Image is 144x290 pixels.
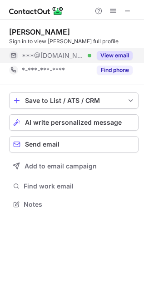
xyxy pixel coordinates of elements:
button: Notes [9,198,139,211]
div: Save to List / ATS / CRM [25,97,123,104]
div: [PERSON_NAME] [9,27,70,36]
span: AI write personalized message [25,119,122,126]
button: AI write personalized message [9,114,139,131]
span: Notes [24,200,135,209]
button: save-profile-one-click [9,92,139,109]
img: ContactOut v5.3.10 [9,5,64,16]
span: Send email [25,141,60,148]
button: Find work email [9,180,139,193]
span: Find work email [24,182,135,190]
button: Send email [9,136,139,153]
button: Reveal Button [97,51,133,60]
button: Reveal Button [97,66,133,75]
div: Sign in to view [PERSON_NAME] full profile [9,37,139,46]
span: ***@[DOMAIN_NAME] [22,51,84,60]
button: Add to email campaign [9,158,139,174]
span: Add to email campaign [25,163,97,170]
